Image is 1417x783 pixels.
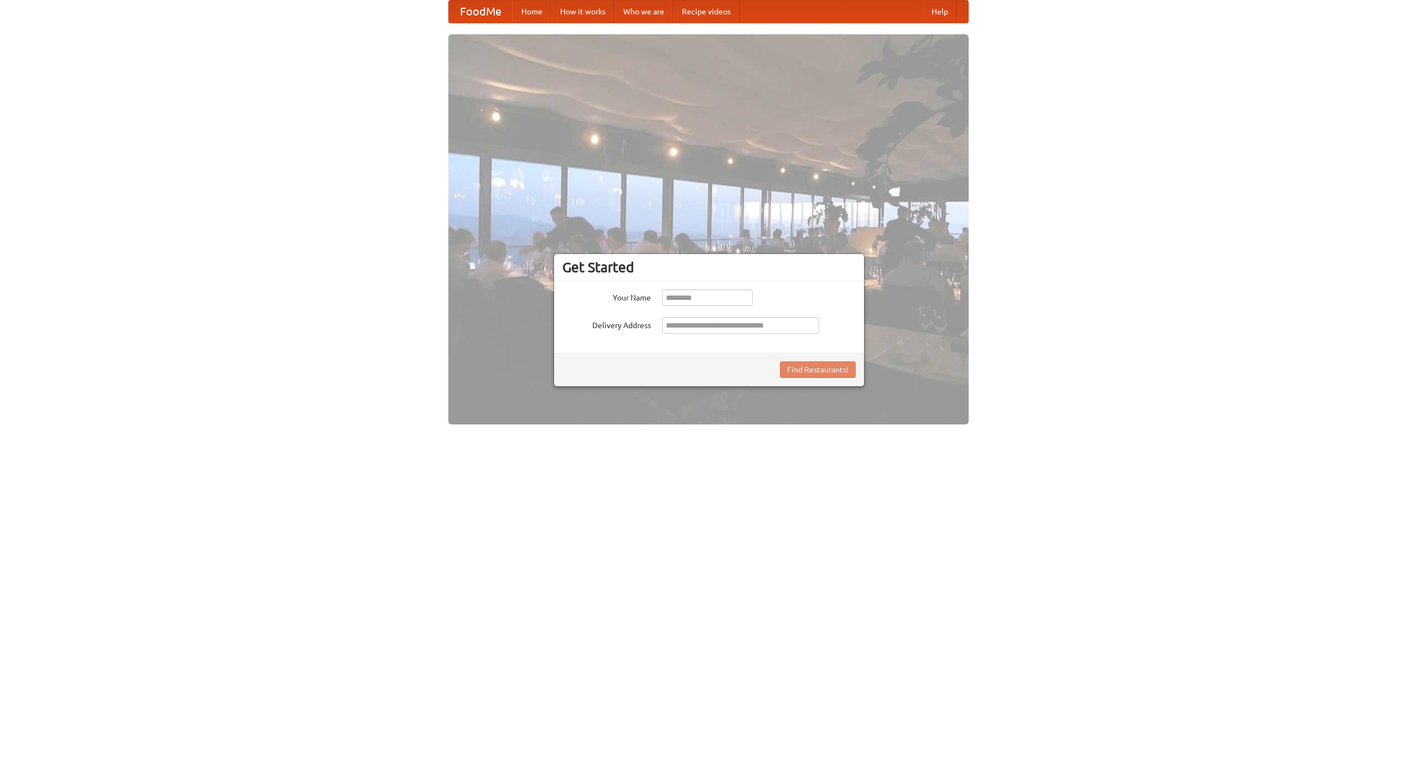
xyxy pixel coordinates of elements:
label: Delivery Address [562,317,651,331]
a: FoodMe [449,1,513,23]
a: Help [923,1,957,23]
button: Find Restaurants! [780,361,856,378]
label: Your Name [562,289,651,303]
a: Who we are [614,1,673,23]
a: Home [513,1,551,23]
a: Recipe videos [673,1,739,23]
h3: Get Started [562,259,856,276]
a: How it works [551,1,614,23]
